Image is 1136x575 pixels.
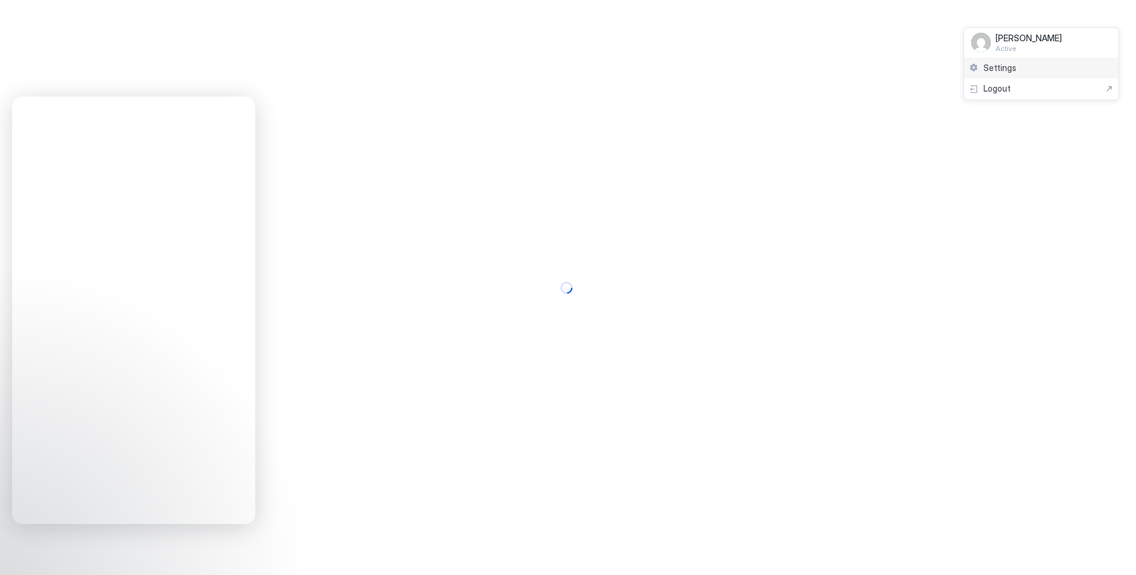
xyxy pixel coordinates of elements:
[12,97,255,524] iframe: Intercom live chat
[983,63,1016,73] span: Settings
[983,83,1011,94] span: Logout
[996,33,1062,44] span: [PERSON_NAME]
[12,534,41,563] iframe: Intercom live chat
[996,44,1062,53] span: Active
